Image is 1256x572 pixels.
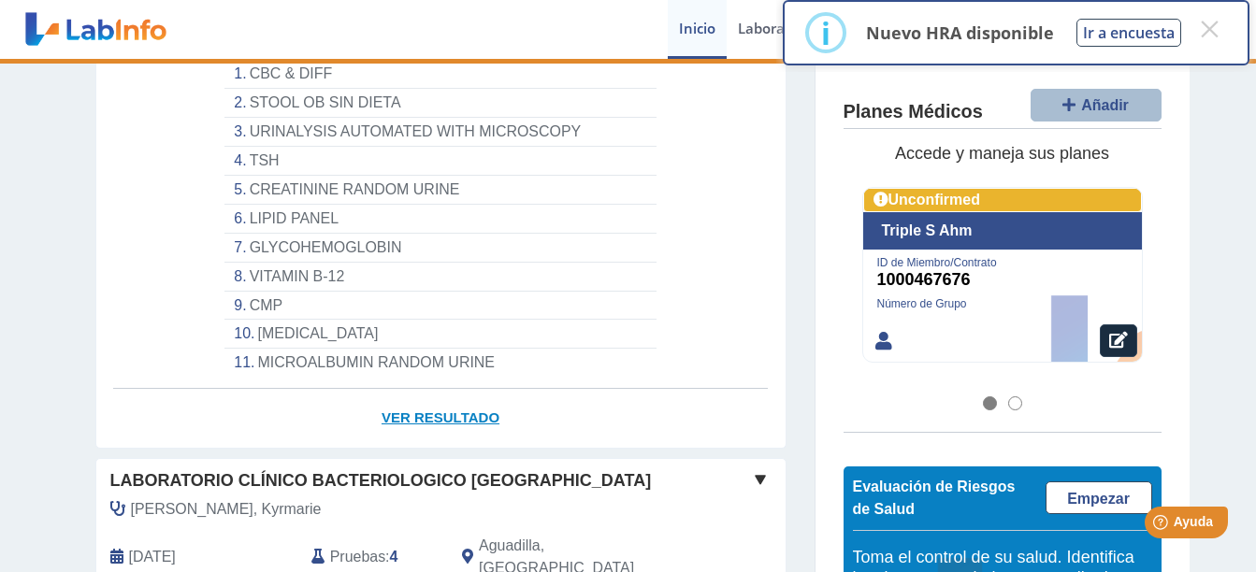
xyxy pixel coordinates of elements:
li: LIPID PANEL [224,205,656,234]
li: CREATININE RANDOM URINE [224,176,656,205]
span: Evaluación de Riesgos de Salud [853,479,1016,517]
a: Ver Resultado [96,389,786,448]
li: TSH [224,147,656,176]
span: Pruebas [330,546,385,568]
li: VITAMIN B-12 [224,263,656,292]
span: Añadir [1081,97,1129,113]
li: STOOL OB SIN DIETA [224,89,656,118]
span: Accede y maneja sus planes [895,145,1109,164]
li: URINALYSIS AUTOMATED WITH MICROSCOPY [224,118,656,147]
p: Nuevo HRA disponible [866,21,1054,44]
b: 4 [390,549,398,565]
div: i [821,16,830,50]
li: GLYCOHEMOGLOBIN [224,234,656,263]
iframe: Help widget launcher [1090,499,1235,551]
a: Empezar [1046,481,1152,514]
button: Ir a encuesta [1076,19,1181,47]
li: CMP [224,292,656,321]
h4: Planes Médicos [844,102,983,124]
span: 2024-10-15 [129,546,176,568]
button: Añadir [1031,89,1162,122]
span: Empezar [1067,491,1130,507]
li: MICROALBUMIN RANDOM URINE [224,349,656,377]
button: Close this dialog [1192,12,1226,46]
li: CBC & DIFF [224,60,656,89]
span: Davila Torres, Kyrmarie [131,498,322,521]
span: Laboratorio Clínico Bacteriologico [GEOGRAPHIC_DATA] [110,468,652,493]
li: [MEDICAL_DATA] [224,320,656,349]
